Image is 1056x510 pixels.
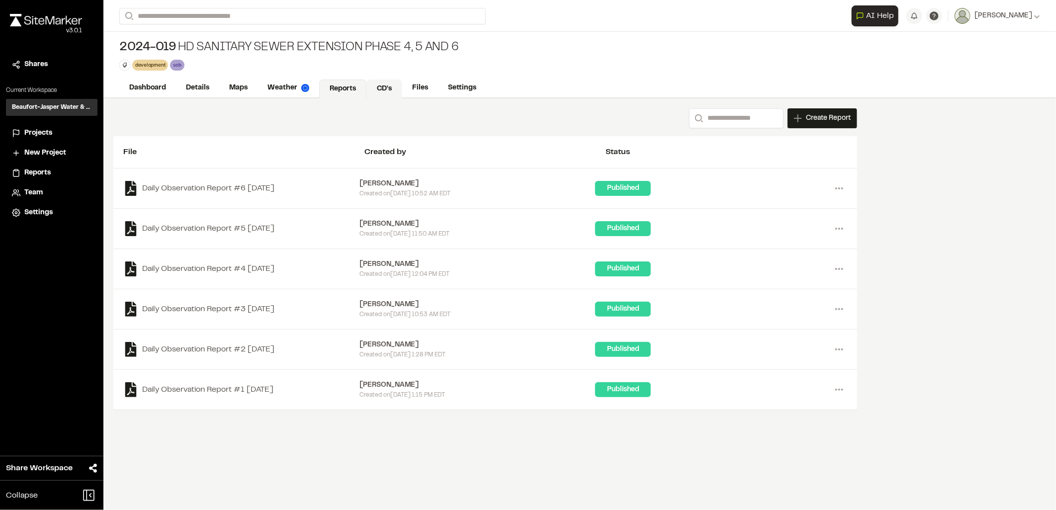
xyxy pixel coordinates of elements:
div: Oh geez...please don't... [10,26,82,35]
div: Created on [DATE] 10:53 AM EDT [359,310,596,319]
div: Created on [DATE] 1:15 PM EDT [359,391,596,400]
img: rebrand.png [10,14,82,26]
div: Published [595,221,651,236]
img: User [955,8,970,24]
div: Created on [DATE] 12:04 PM EDT [359,270,596,279]
a: Shares [12,59,91,70]
span: Projects [24,128,52,139]
div: [PERSON_NAME] [359,178,596,189]
button: Edit Tags [119,60,130,71]
div: Created on [DATE] 11:50 AM EDT [359,230,596,239]
a: Dashboard [119,79,176,97]
div: Created by [364,146,606,158]
div: development [132,60,168,70]
span: AI Help [866,10,894,22]
div: File [123,146,364,158]
div: Published [595,342,651,357]
p: Current Workspace [6,86,97,95]
span: Create Report [806,113,851,124]
button: [PERSON_NAME] [955,8,1040,24]
div: sob [170,60,184,70]
a: Daily Observation Report #4 [DATE] [123,261,359,276]
div: [PERSON_NAME] [359,219,596,230]
a: Weather [258,79,319,97]
div: [PERSON_NAME] [359,380,596,391]
span: 2024-019 [119,40,176,56]
div: Published [595,261,651,276]
span: Team [24,187,43,198]
a: Daily Observation Report #3 [DATE] [123,302,359,317]
div: Created on [DATE] 10:52 AM EDT [359,189,596,198]
span: Shares [24,59,48,70]
span: Reports [24,168,51,178]
span: New Project [24,148,66,159]
a: Daily Observation Report #1 [DATE] [123,382,359,397]
a: New Project [12,148,91,159]
div: [PERSON_NAME] [359,340,596,350]
span: Collapse [6,490,38,502]
a: Daily Observation Report #2 [DATE] [123,342,359,357]
a: Projects [12,128,91,139]
h3: Beaufort-Jasper Water & Sewer Authority [12,103,91,112]
a: Team [12,187,91,198]
div: Published [595,382,651,397]
div: Status [606,146,847,158]
button: Search [119,8,137,24]
span: [PERSON_NAME] [974,10,1032,21]
button: Search [689,108,707,128]
a: Daily Observation Report #6 [DATE] [123,181,359,196]
a: Maps [219,79,258,97]
a: Daily Observation Report #5 [DATE] [123,221,359,236]
div: [PERSON_NAME] [359,299,596,310]
img: precipai.png [301,84,309,92]
a: Reports [12,168,91,178]
a: CD's [366,80,402,98]
a: Reports [319,80,366,98]
span: Settings [24,207,53,218]
div: Created on [DATE] 1:28 PM EDT [359,350,596,359]
button: Open AI Assistant [852,5,898,26]
span: Share Workspace [6,462,73,474]
div: HD Sanitary Sewer Extension Phase 4, 5 and 6 [119,40,458,56]
div: [PERSON_NAME] [359,259,596,270]
a: Details [176,79,219,97]
a: Files [402,79,438,97]
a: Settings [438,79,486,97]
div: Published [595,181,651,196]
a: Settings [12,207,91,218]
div: Published [595,302,651,317]
div: Open AI Assistant [852,5,902,26]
